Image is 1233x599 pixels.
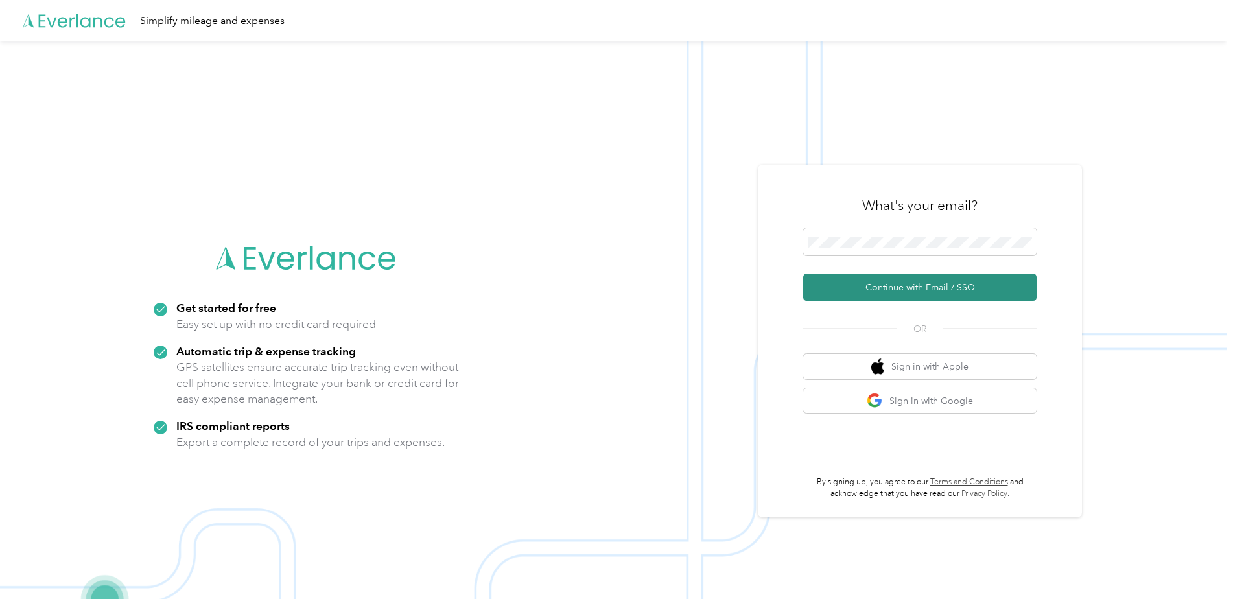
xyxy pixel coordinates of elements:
[176,316,376,333] p: Easy set up with no credit card required
[176,301,276,314] strong: Get started for free
[176,344,356,358] strong: Automatic trip & expense tracking
[176,434,445,451] p: Export a complete record of your trips and expenses.
[897,322,943,336] span: OR
[803,476,1037,499] p: By signing up, you agree to our and acknowledge that you have read our .
[961,489,1007,499] a: Privacy Policy
[176,359,460,407] p: GPS satellites ensure accurate trip tracking even without cell phone service. Integrate your bank...
[871,358,884,375] img: apple logo
[867,393,883,409] img: google logo
[803,274,1037,301] button: Continue with Email / SSO
[803,388,1037,414] button: google logoSign in with Google
[862,196,978,215] h3: What's your email?
[176,419,290,432] strong: IRS compliant reports
[930,477,1008,487] a: Terms and Conditions
[140,13,285,29] div: Simplify mileage and expenses
[803,354,1037,379] button: apple logoSign in with Apple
